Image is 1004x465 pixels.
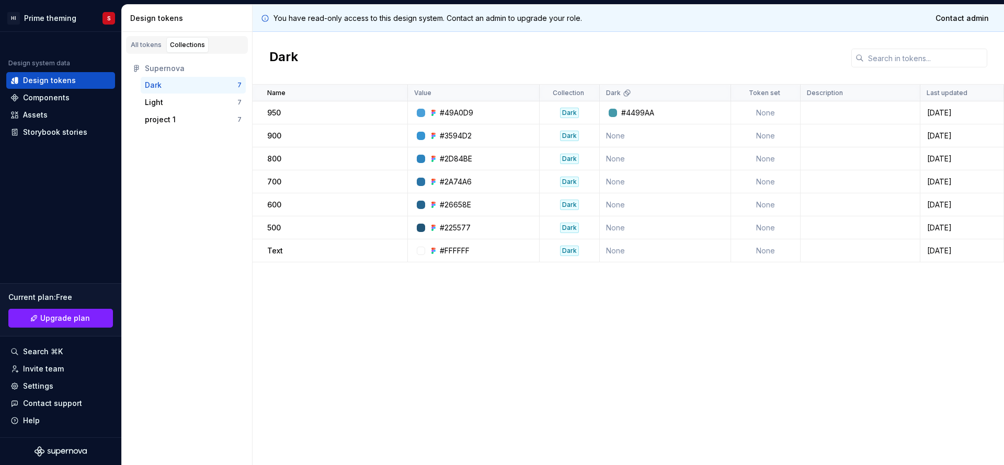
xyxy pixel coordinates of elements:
td: None [731,239,801,262]
div: [DATE] [921,177,1003,187]
a: Design tokens [6,72,115,89]
div: Dark [560,131,579,141]
div: S [107,14,111,22]
div: Help [23,415,40,426]
p: Dark [606,89,621,97]
button: Light7 [141,94,246,111]
div: Settings [23,381,53,391]
button: Help [6,412,115,429]
div: Assets [23,110,48,120]
td: None [731,101,801,124]
td: None [731,193,801,216]
div: Dark [560,154,579,164]
button: Contact support [6,395,115,412]
p: 500 [267,223,281,233]
td: None [731,170,801,193]
div: #FFFFFF [440,246,470,256]
input: Search in tokens... [864,49,987,67]
div: Dark [560,177,579,187]
div: Search ⌘K [23,346,63,357]
a: Components [6,89,115,106]
button: Upgrade plan [8,309,113,328]
p: Name [267,89,286,97]
p: Last updated [927,89,967,97]
div: 7 [237,115,242,124]
div: Dark [560,223,579,233]
a: Storybook stories [6,124,115,141]
p: 800 [267,154,281,164]
a: Assets [6,107,115,123]
p: 700 [267,177,281,187]
a: Settings [6,378,115,394]
div: #2D84BE [440,154,472,164]
td: None [731,124,801,147]
svg: Supernova Logo [35,446,87,457]
div: Collections [170,41,205,49]
div: Dark [560,246,579,256]
div: Design tokens [130,13,248,24]
div: Contact support [23,398,82,409]
div: #3594D2 [440,131,472,141]
button: HIPrime themingS [2,7,119,29]
div: [DATE] [921,223,1003,233]
div: #49A0D9 [440,108,473,118]
div: #26658E [440,200,471,210]
td: None [600,216,732,239]
p: 900 [267,131,281,141]
div: All tokens [131,41,162,49]
button: project 17 [141,111,246,128]
p: Description [807,89,843,97]
div: [DATE] [921,246,1003,256]
div: Supernova [145,63,242,74]
div: Design tokens [23,75,76,86]
div: 7 [237,81,242,89]
a: Invite team [6,361,115,377]
span: Upgrade plan [40,313,90,323]
div: Prime theming [24,13,76,24]
div: [DATE] [921,200,1003,210]
td: None [600,193,732,216]
div: HI [7,12,20,25]
div: #2A74A6 [440,177,472,187]
td: None [600,239,732,262]
div: project 1 [145,114,176,125]
span: Contact admin [935,13,989,24]
p: 950 [267,108,281,118]
div: [DATE] [921,108,1003,118]
div: Dark [145,80,162,90]
td: None [731,147,801,170]
p: Value [414,89,431,97]
p: Token set [749,89,780,97]
p: Text [267,246,283,256]
div: Invite team [23,364,64,374]
div: Current plan : Free [8,292,113,303]
p: Collection [553,89,584,97]
div: Light [145,97,163,108]
div: #225577 [440,223,471,233]
td: None [600,147,732,170]
div: Dark [560,108,579,118]
button: Search ⌘K [6,343,115,360]
td: None [600,170,732,193]
div: Dark [560,200,579,210]
h2: Dark [269,49,298,67]
p: You have read-only access to this design system. Contact an admin to upgrade your role. [273,13,582,24]
div: #4499AA [621,108,654,118]
div: Design system data [8,59,70,67]
div: Components [23,92,70,103]
td: None [600,124,732,147]
a: Contact admin [929,9,996,28]
td: None [731,216,801,239]
div: 7 [237,98,242,107]
div: [DATE] [921,131,1003,141]
div: [DATE] [921,154,1003,164]
p: 600 [267,200,281,210]
button: Dark7 [141,77,246,94]
div: Storybook stories [23,127,87,137]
